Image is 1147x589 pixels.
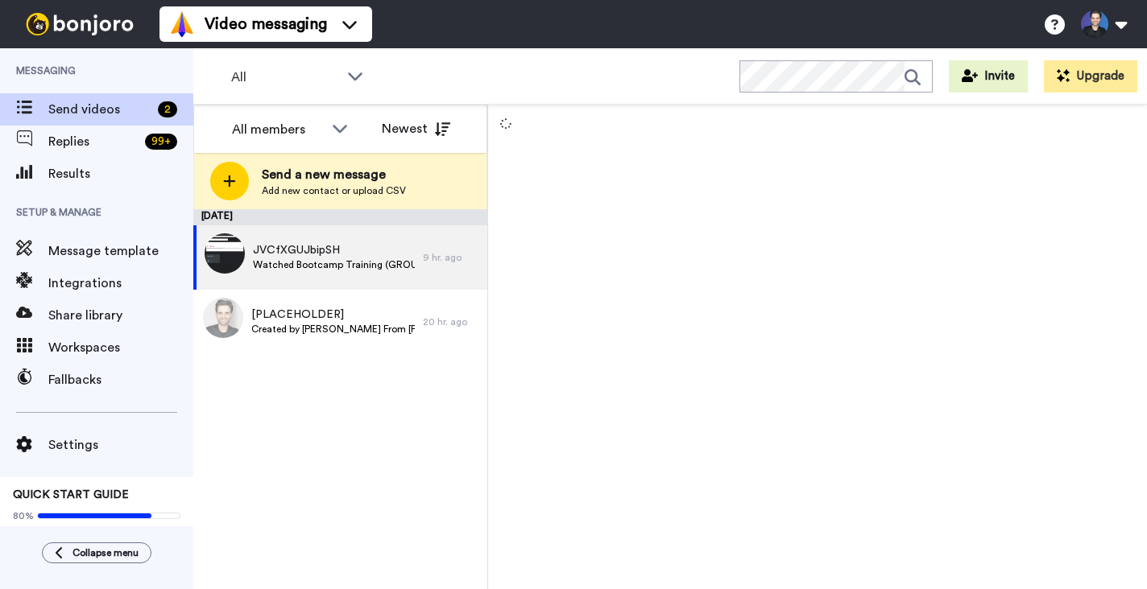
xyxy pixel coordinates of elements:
[251,323,415,336] span: Created by [PERSON_NAME] From [PERSON_NAME][GEOGRAPHIC_DATA]
[13,509,34,522] span: 80%
[158,101,177,117] div: 2
[251,307,415,323] span: [PLACEHOLDER]
[423,251,479,264] div: 9 hr. ago
[13,525,180,538] span: Send yourself a test
[13,489,129,500] span: QUICK START GUIDE
[949,60,1028,93] button: Invite
[48,274,193,293] span: Integrations
[253,242,415,258] span: JVCfXGUJbipSH
[262,184,406,197] span: Add new contact or upload CSV
[19,13,140,35] img: bj-logo-header-white.svg
[231,68,339,87] span: All
[205,233,245,274] img: e50957b1-f7c8-4583-97ba-13a284fcbe3a.png
[48,338,193,357] span: Workspaces
[193,209,487,225] div: [DATE]
[169,11,195,37] img: vm-color.svg
[48,164,193,183] span: Results
[262,165,406,184] span: Send a new message
[48,100,151,119] span: Send videos
[42,542,151,563] button: Collapse menu
[48,370,193,389] span: Fallbacks
[72,546,139,559] span: Collapse menu
[423,315,479,328] div: 20 hr. ago
[48,435,193,455] span: Settings
[48,132,139,151] span: Replies
[205,13,327,35] span: Video messaging
[48,241,193,261] span: Message template
[370,113,462,145] button: Newest
[1044,60,1137,93] button: Upgrade
[232,120,324,139] div: All members
[145,134,177,150] div: 99 +
[253,258,415,271] span: Watched Bootcamp Training (GROUP B)
[48,306,193,325] span: Share library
